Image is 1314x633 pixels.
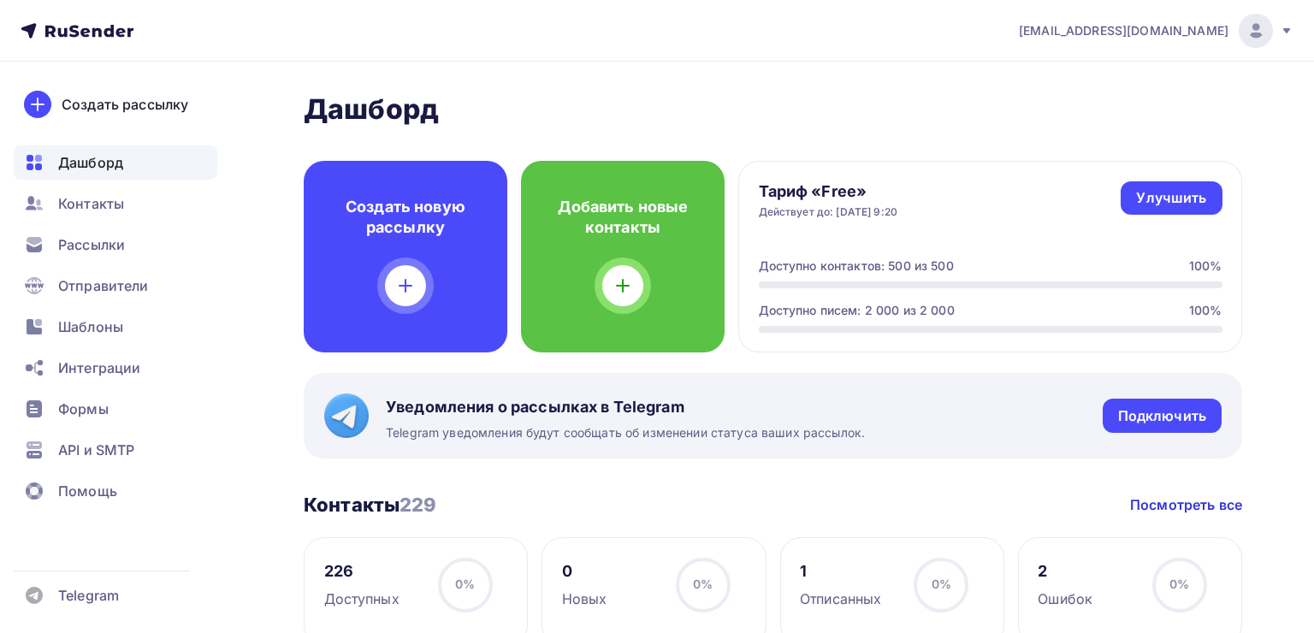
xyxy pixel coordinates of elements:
a: Улучшить [1121,181,1222,215]
h3: Контакты [304,493,437,517]
span: 0% [1169,577,1189,591]
span: 0% [455,577,475,591]
h4: Добавить новые контакты [548,197,697,238]
span: Формы [58,399,109,419]
span: Telegram уведомления будут сообщать об изменении статуса ваших рассылок. [386,424,865,441]
a: Шаблоны [14,310,217,344]
div: Улучшить [1136,188,1206,208]
div: 2 [1038,561,1092,582]
div: 100% [1189,257,1222,275]
div: Отписанных [800,589,881,609]
h4: Тариф «Free» [759,181,898,202]
div: Доступных [324,589,400,609]
a: Формы [14,392,217,426]
div: Ошибок [1038,589,1092,609]
span: Интеграции [58,358,140,378]
span: Дашборд [58,152,123,173]
h2: Дашборд [304,92,1242,127]
span: API и SMTP [58,440,134,460]
div: 226 [324,561,400,582]
h4: Создать новую рассылку [331,197,480,238]
a: Отправители [14,269,217,303]
span: 0% [932,577,951,591]
a: Дашборд [14,145,217,180]
div: Подключить [1118,406,1206,426]
span: Контакты [58,193,124,214]
a: Рассылки [14,228,217,262]
span: Уведомления о рассылках в Telegram [386,397,865,417]
div: Новых [562,589,607,609]
a: Контакты [14,186,217,221]
div: Создать рассылку [62,94,188,115]
div: Действует до: [DATE] 9:20 [759,205,898,219]
span: 229 [400,494,436,516]
span: Рассылки [58,234,125,255]
span: Отправители [58,275,149,296]
div: Доступно контактов: 500 из 500 [759,257,954,275]
a: [EMAIL_ADDRESS][DOMAIN_NAME] [1019,14,1293,48]
div: Доступно писем: 2 000 из 2 000 [759,302,955,319]
span: 0% [693,577,713,591]
span: Шаблоны [58,316,123,337]
div: 0 [562,561,607,582]
div: 100% [1189,302,1222,319]
span: [EMAIL_ADDRESS][DOMAIN_NAME] [1019,22,1228,39]
a: Посмотреть все [1130,494,1242,515]
span: Telegram [58,585,119,606]
span: Помощь [58,481,117,501]
div: 1 [800,561,881,582]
